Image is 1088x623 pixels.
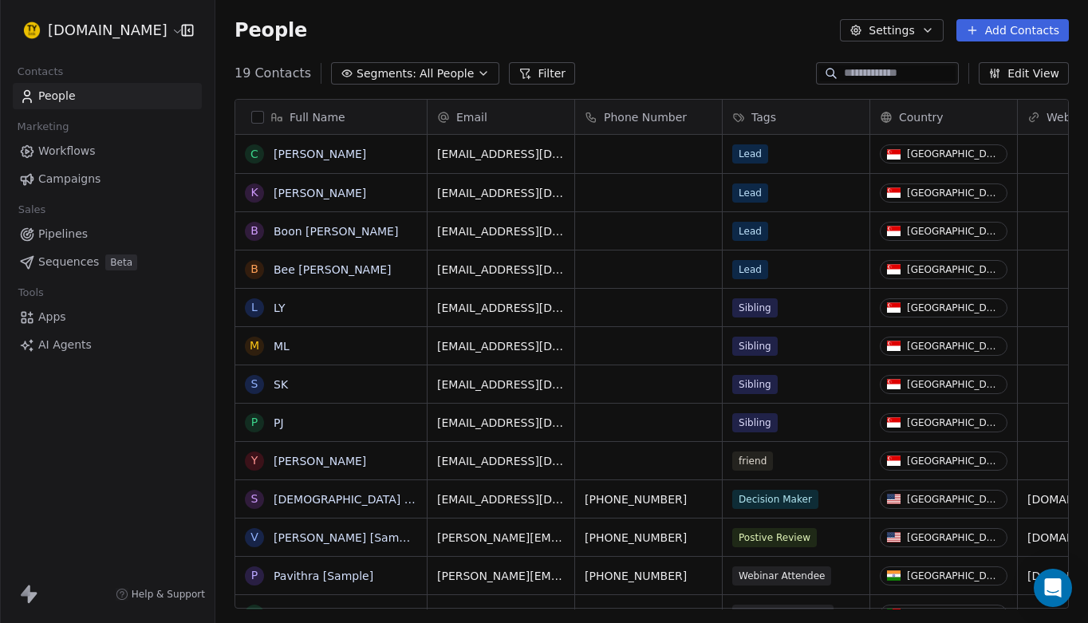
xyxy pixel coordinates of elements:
img: tylink%20favicon.png [22,21,41,40]
div: C [250,146,258,163]
a: AI Agents [13,332,202,358]
a: SequencesBeta [13,249,202,275]
span: AI Agents [38,337,92,353]
span: [EMAIL_ADDRESS][DOMAIN_NAME] [437,606,565,622]
div: Country [870,100,1017,134]
div: [GEOGRAPHIC_DATA] [907,609,1000,620]
div: Tags [723,100,869,134]
span: Apps [38,309,66,325]
span: [EMAIL_ADDRESS][DOMAIN_NAME] [437,453,565,469]
span: Postive Review [732,528,817,547]
div: P [251,567,258,584]
div: Open Intercom Messenger [1034,569,1072,607]
a: People [13,83,202,109]
span: Sibling [732,375,778,394]
div: [GEOGRAPHIC_DATA] [907,302,1000,313]
a: Apps [13,304,202,330]
span: Tags [751,109,776,125]
div: [GEOGRAPHIC_DATA] [907,341,1000,352]
span: Campaigns [38,171,101,187]
span: Email [456,109,487,125]
span: Segments: [357,65,416,82]
div: B [250,261,258,278]
span: Lead [732,144,768,164]
a: Help & Support [116,588,205,601]
span: [PHONE_NUMBER] [585,491,712,507]
span: [PHONE_NUMBER] [585,568,712,584]
div: R [250,605,258,622]
div: [GEOGRAPHIC_DATA] [907,455,1000,467]
span: Help & Support [132,588,205,601]
div: grid [235,135,428,609]
span: All People [420,65,474,82]
div: P [251,414,258,431]
div: [GEOGRAPHIC_DATA] [907,226,1000,237]
span: [EMAIL_ADDRESS][DOMAIN_NAME] [437,146,565,162]
button: [DOMAIN_NAME] [19,17,170,44]
span: Sibling [732,413,778,432]
span: Country [899,109,944,125]
a: Campaigns [13,166,202,192]
span: [EMAIL_ADDRESS][DOMAIN_NAME] [437,491,565,507]
div: [GEOGRAPHIC_DATA] [907,494,1000,505]
span: Lead [732,260,768,279]
span: [EMAIL_ADDRESS][DOMAIN_NAME] [437,223,565,239]
div: V [250,529,258,546]
div: [GEOGRAPHIC_DATA] [907,532,1000,543]
span: 19 Contacts [235,64,311,83]
a: LY [274,302,286,314]
a: PJ [274,416,284,429]
span: Beta [105,254,137,270]
span: Sequences [38,254,99,270]
button: Settings [840,19,943,41]
a: Boon [PERSON_NAME] [274,225,398,238]
span: Workflows [38,143,96,160]
div: Phone Number [575,100,722,134]
span: [PHONE_NUMBER] [585,606,712,622]
div: S [251,376,258,392]
span: Sales [11,198,53,222]
span: Lead [732,183,768,203]
a: [PERSON_NAME] [Sample] [274,531,420,544]
div: [GEOGRAPHIC_DATA] [907,187,1000,199]
a: Pavithra [Sample] [274,570,373,582]
a: [DEMOGRAPHIC_DATA] [Sample] [274,493,455,506]
div: L [251,299,258,316]
a: Pipelines [13,221,202,247]
span: Tools [11,281,50,305]
span: [PHONE_NUMBER] [585,530,712,546]
a: SK [274,378,288,391]
span: Marketing [10,115,76,139]
span: Pipelines [38,226,88,242]
span: [EMAIL_ADDRESS][DOMAIN_NAME] [437,300,565,316]
span: [DOMAIN_NAME] [48,20,168,41]
div: B [250,223,258,239]
span: Sibling [732,298,778,317]
div: K [250,184,258,201]
span: Webinar Attendee [732,566,831,586]
a: [PERSON_NAME] [274,455,366,467]
span: [EMAIL_ADDRESS][DOMAIN_NAME] [437,262,565,278]
span: Full Name [290,109,345,125]
span: Sibling [732,337,778,356]
div: Email [428,100,574,134]
div: [GEOGRAPHIC_DATA] [907,417,1000,428]
span: Contacts [10,60,70,84]
span: Lead [732,222,768,241]
span: friend [732,451,773,471]
button: Edit View [979,62,1069,85]
span: [EMAIL_ADDRESS][DOMAIN_NAME] [437,415,565,431]
a: [PERSON_NAME] [274,148,366,160]
a: Ram [Sample] [274,608,353,621]
button: Add Contacts [956,19,1069,41]
span: [PERSON_NAME][EMAIL_ADDRESS][DOMAIN_NAME] [437,568,565,584]
span: People [38,88,76,104]
div: [GEOGRAPHIC_DATA] [907,148,1000,160]
div: [GEOGRAPHIC_DATA] [907,570,1000,582]
div: S [251,491,258,507]
button: Filter [509,62,575,85]
a: [PERSON_NAME] [274,187,366,199]
div: [GEOGRAPHIC_DATA] [907,379,1000,390]
a: ML [274,340,290,353]
span: Phone Number [604,109,687,125]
